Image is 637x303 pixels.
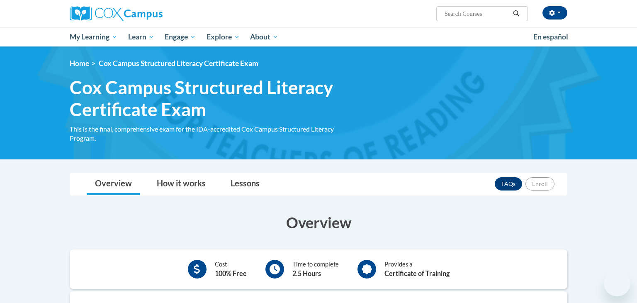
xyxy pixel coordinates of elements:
[384,260,450,279] div: Provides a
[292,269,321,277] b: 2.5 Hours
[123,27,160,46] a: Learn
[250,32,278,42] span: About
[525,177,554,191] button: Enroll
[70,6,227,21] a: Cox Campus
[528,28,574,46] a: En español
[245,27,284,46] a: About
[215,260,247,279] div: Cost
[57,27,580,46] div: Main menu
[533,32,568,41] span: En español
[495,177,522,191] a: FAQs
[542,6,567,20] button: Account Settings
[70,59,89,68] a: Home
[128,32,154,42] span: Learn
[64,27,123,46] a: My Learning
[510,9,523,19] button: Search
[215,269,247,277] b: 100% Free
[148,173,214,195] a: How it works
[70,125,356,143] div: This is the final, comprehensive exam for the IDA-accredited Cox Campus Structured Literacy Program.
[604,270,630,296] iframe: Button to launch messaging window
[201,27,245,46] a: Explore
[292,260,339,279] div: Time to complete
[99,59,258,68] span: Cox Campus Structured Literacy Certificate Exam
[70,6,163,21] img: Cox Campus
[222,173,268,195] a: Lessons
[159,27,201,46] a: Engage
[165,32,196,42] span: Engage
[87,173,140,195] a: Overview
[444,9,510,19] input: Search Courses
[70,212,567,233] h3: Overview
[384,269,450,277] b: Certificate of Training
[207,32,240,42] span: Explore
[70,32,117,42] span: My Learning
[70,76,356,120] span: Cox Campus Structured Literacy Certificate Exam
